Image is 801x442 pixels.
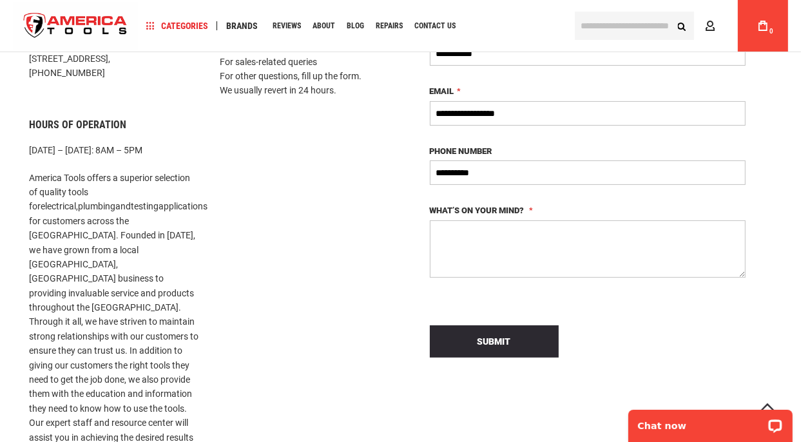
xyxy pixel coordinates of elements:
iframe: LiveChat chat widget [620,401,801,442]
span: Reviews [273,22,301,30]
a: testing [131,201,159,211]
span: Submit [478,336,511,347]
a: store logo [13,2,138,50]
p: We offer Live Chat Support For sales-related queries For other questions, fill up the form. We us... [220,40,391,98]
span: Categories [146,21,208,30]
span: Brands [226,21,258,30]
p: [STREET_ADDRESS], [PHONE_NUMBER] [29,52,200,81]
a: Reviews [267,17,307,35]
p: [DATE] – [DATE]: 8AM – 5PM [29,143,200,157]
a: Blog [341,17,370,35]
a: electrical [41,201,76,211]
a: Repairs [370,17,409,35]
span: About [313,22,335,30]
button: Submit [430,325,559,358]
span: Blog [347,22,364,30]
span: Phone Number [430,146,492,156]
a: Categories [140,17,214,35]
h6: Hours of Operation [29,119,200,131]
span: Repairs [376,22,403,30]
span: What’s on your mind? [430,206,525,215]
span: 0 [769,28,773,35]
a: About [307,17,341,35]
button: Search [670,14,694,38]
a: Brands [220,17,264,35]
span: Email [430,86,454,96]
a: Contact Us [409,17,461,35]
img: America Tools [13,2,138,50]
span: Contact Us [414,22,456,30]
a: plumbing [78,201,115,211]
